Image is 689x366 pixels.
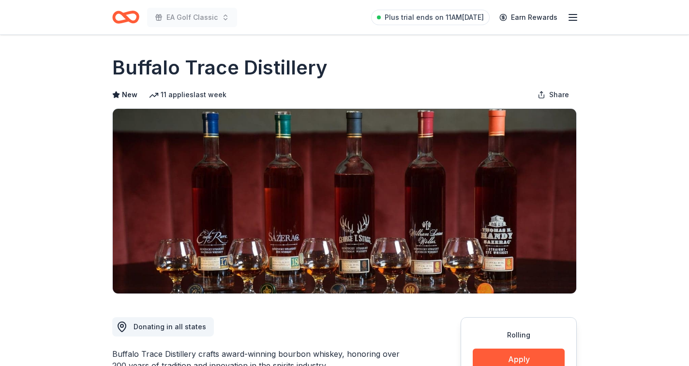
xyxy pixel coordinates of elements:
button: Share [530,85,577,104]
h1: Buffalo Trace Distillery [112,54,328,81]
span: EA Golf Classic [166,12,218,23]
span: Share [549,89,569,101]
div: Rolling [473,329,565,341]
button: EA Golf Classic [147,8,237,27]
a: Plus trial ends on 11AM[DATE] [371,10,490,25]
div: 11 applies last week [149,89,226,101]
span: Plus trial ends on 11AM[DATE] [385,12,484,23]
a: Earn Rewards [494,9,563,26]
a: Home [112,6,139,29]
img: Image for Buffalo Trace Distillery [113,109,576,293]
span: New [122,89,137,101]
span: Donating in all states [134,322,206,331]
